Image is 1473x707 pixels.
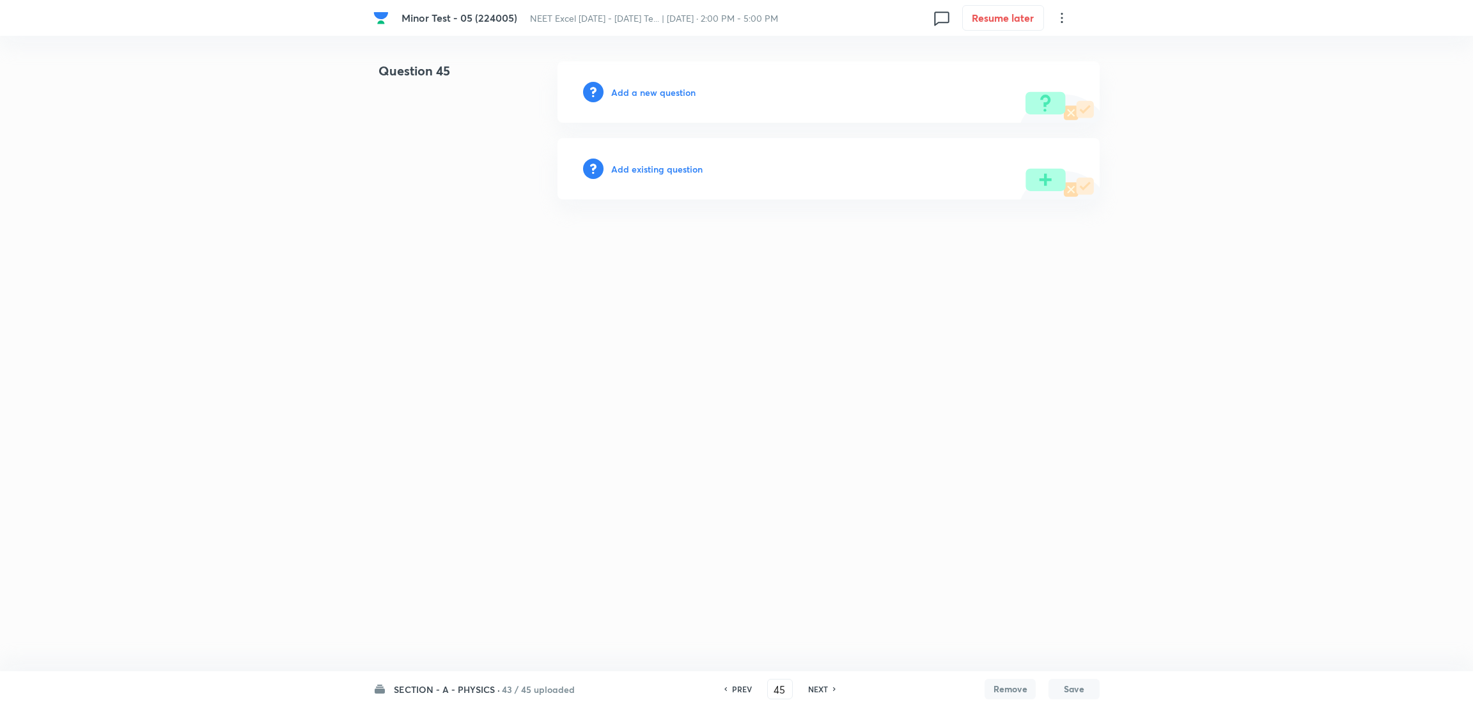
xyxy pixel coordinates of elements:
h6: SECTION - A - PHYSICS · [394,683,500,696]
a: Company Logo [373,10,391,26]
button: Save [1048,679,1100,699]
span: Minor Test - 05 (224005) [401,11,517,24]
h6: PREV [732,683,752,695]
h6: NEXT [808,683,828,695]
span: NEET Excel [DATE] - [DATE] Te... | [DATE] · 2:00 PM - 5:00 PM [530,12,778,24]
h6: 43 / 45 uploaded [502,683,575,696]
h6: Add existing question [611,162,703,176]
img: Company Logo [373,10,389,26]
button: Remove [985,679,1036,699]
h6: Add a new question [611,86,696,99]
button: Resume later [962,5,1044,31]
h4: Question 45 [373,61,517,91]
